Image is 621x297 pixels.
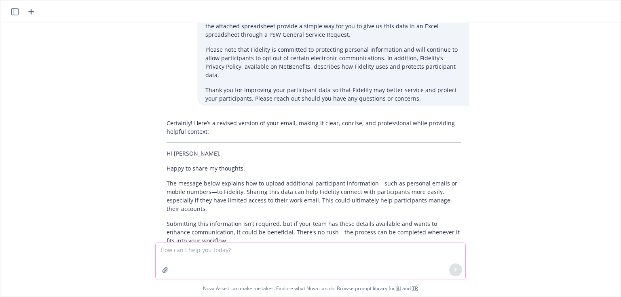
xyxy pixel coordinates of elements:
a: BI [396,285,401,292]
p: Certainly! Here’s a revised version of your email, making it clear, concise, and professional whi... [167,119,461,136]
p: Please note that Fidelity is committed to protecting personal information and will continue to al... [205,45,461,79]
p: Submitting this information isn’t required, but if your team has these details available and want... [167,219,461,245]
p: The message below explains how to upload additional participant information—such as personal emai... [167,179,461,213]
span: Nova Assist can make mistakes. Explore what Nova can do: Browse prompt library for and [203,280,418,297]
p: Thank you for improving your participant data so that Fidelity may better service and protect you... [205,86,461,103]
a: TR [412,285,418,292]
p: Happy to share my thoughts. [167,164,461,173]
p: If you have workplace emails, personal emails, and/or mobile phone numbers, the steps in the atta... [205,13,461,39]
p: Hi [PERSON_NAME], [167,149,461,158]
